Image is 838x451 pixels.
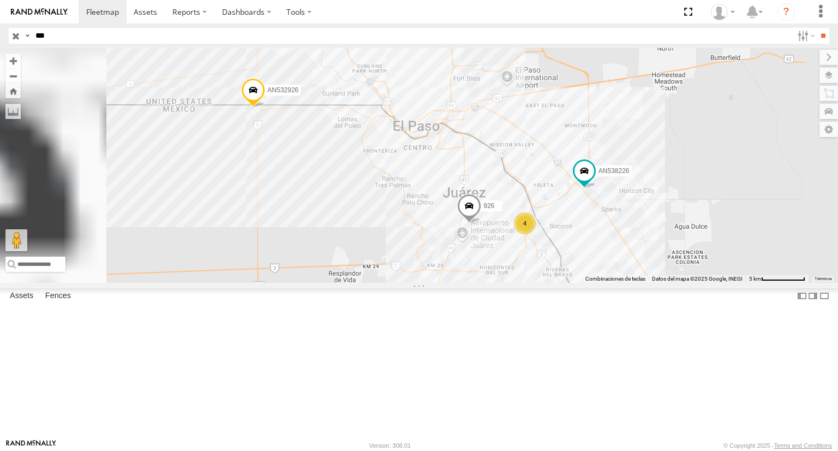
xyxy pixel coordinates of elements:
[777,3,795,21] i: ?
[746,275,809,283] button: Escala del mapa: 5 km por 77 píxeles
[5,54,21,68] button: Zoom in
[819,122,838,137] label: Map Settings
[749,276,761,282] span: 5 km
[5,104,21,119] label: Measure
[267,86,298,94] span: AN532926
[369,442,411,449] div: Version: 308.01
[723,442,832,449] div: © Copyright 2025 -
[585,275,645,283] button: Combinaciones de teclas
[4,289,39,304] label: Assets
[483,202,494,210] span: 926
[40,289,76,304] label: Fences
[707,4,739,20] div: Jose Velazquez
[5,68,21,84] button: Zoom out
[652,276,743,282] span: Datos del mapa ©2025 Google, INEGI
[5,229,27,251] button: Arrastra al hombrecito al mapa para abrir Street View
[807,288,818,304] label: Dock Summary Table to the Right
[819,288,830,304] label: Hide Summary Table
[598,167,630,175] span: AN538226
[774,442,832,449] a: Terms and Conditions
[6,440,56,451] a: Visit our Website
[514,212,536,234] div: 4
[11,8,68,16] img: rand-logo.svg
[5,84,21,98] button: Zoom Home
[815,276,832,281] a: Términos (se abre en una nueva pestaña)
[793,28,817,44] label: Search Filter Options
[23,28,32,44] label: Search Query
[797,288,807,304] label: Dock Summary Table to the Left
